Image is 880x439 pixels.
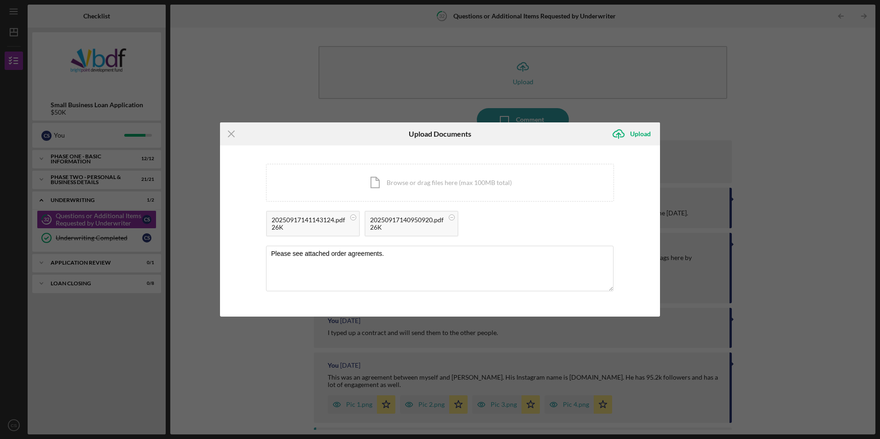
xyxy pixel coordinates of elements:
div: 26K [272,224,345,231]
div: 26K [370,224,444,231]
div: 20250917140950920.pdf [370,216,444,224]
div: 20250917141143124.pdf [272,216,345,224]
textarea: Please see attached order agreements. [266,246,614,291]
button: Upload [607,125,660,143]
h6: Upload Documents [409,130,471,138]
div: Upload [630,125,651,143]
